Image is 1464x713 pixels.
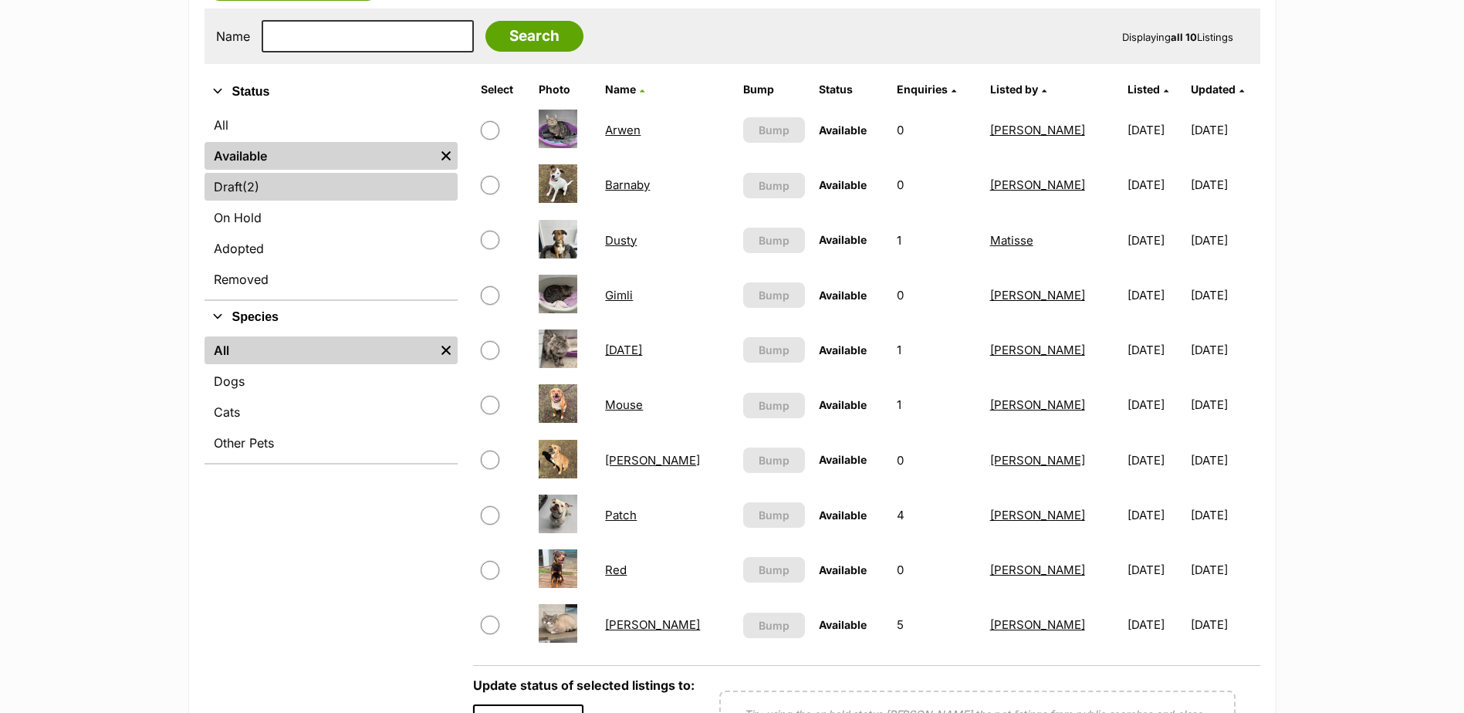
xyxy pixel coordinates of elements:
span: Available [819,398,867,411]
td: [DATE] [1191,214,1259,267]
input: Search [485,21,583,52]
a: Listed by [990,83,1046,96]
td: [DATE] [1191,158,1259,211]
a: Remove filter [434,142,458,170]
span: Listed by [990,83,1038,96]
button: Bump [743,173,806,198]
span: Displaying Listings [1122,31,1233,43]
span: Bump [759,507,789,523]
a: Matisse [990,233,1033,248]
span: Available [819,343,867,356]
a: [PERSON_NAME] [990,177,1085,192]
button: Bump [743,117,806,143]
span: Bump [759,287,789,303]
a: Patch [605,508,637,522]
td: 1 [891,378,982,431]
td: [DATE] [1191,434,1259,487]
div: Status [205,108,458,299]
td: [DATE] [1121,269,1189,322]
span: Available [819,453,867,466]
td: 5 [891,598,982,651]
a: Gimli [605,288,633,302]
span: Bump [759,617,789,634]
a: [PERSON_NAME] [990,343,1085,357]
span: Available [819,563,867,576]
div: Species [205,333,458,463]
td: 4 [891,488,982,542]
td: [DATE] [1121,323,1189,377]
a: Enquiries [897,83,956,96]
a: [PERSON_NAME] [990,563,1085,577]
td: [DATE] [1121,434,1189,487]
td: [DATE] [1191,543,1259,596]
a: [PERSON_NAME] [990,508,1085,522]
td: [DATE] [1121,378,1189,431]
td: [DATE] [1191,378,1259,431]
span: Available [819,233,867,246]
button: Species [205,307,458,327]
a: [PERSON_NAME] [605,617,700,632]
a: [PERSON_NAME] [990,617,1085,632]
a: Remove filter [434,336,458,364]
a: Updated [1191,83,1244,96]
td: [DATE] [1191,598,1259,651]
span: Available [819,509,867,522]
button: Bump [743,502,806,528]
span: Bump [759,452,789,468]
a: Name [605,83,644,96]
span: Bump [759,177,789,194]
td: 0 [891,103,982,157]
strong: all 10 [1171,31,1197,43]
span: Updated [1191,83,1236,96]
td: [DATE] [1121,598,1189,651]
a: [PERSON_NAME] [990,123,1085,137]
span: Bump [759,122,789,138]
td: 0 [891,543,982,596]
td: [DATE] [1191,488,1259,542]
span: Available [819,618,867,631]
td: [DATE] [1191,323,1259,377]
button: Bump [743,228,806,253]
a: [PERSON_NAME] [605,453,700,468]
button: Bump [743,448,806,473]
span: Bump [759,562,789,578]
button: Bump [743,282,806,308]
a: Draft [205,173,458,201]
button: Status [205,82,458,102]
a: Removed [205,265,458,293]
td: [DATE] [1191,103,1259,157]
a: [PERSON_NAME] [990,288,1085,302]
label: Name [216,29,250,43]
td: [DATE] [1121,488,1189,542]
button: Bump [743,613,806,638]
a: All [205,336,434,364]
th: Photo [533,77,597,102]
a: Other Pets [205,429,458,457]
td: [DATE] [1191,269,1259,322]
a: [PERSON_NAME] [990,397,1085,412]
td: 0 [891,269,982,322]
a: Barnaby [605,177,650,192]
a: Dogs [205,367,458,395]
span: Bump [759,232,789,248]
td: 1 [891,214,982,267]
span: Listed [1128,83,1160,96]
button: Bump [743,337,806,363]
td: [DATE] [1121,543,1189,596]
a: On Hold [205,204,458,231]
td: 1 [891,323,982,377]
span: (2) [242,177,259,196]
th: Bump [737,77,812,102]
a: Red [605,563,627,577]
button: Bump [743,393,806,418]
td: [DATE] [1121,214,1189,267]
span: Bump [759,342,789,358]
a: Mouse [605,397,643,412]
span: translation missing: en.admin.listings.index.attributes.enquiries [897,83,948,96]
a: Cats [205,398,458,426]
td: [DATE] [1121,103,1189,157]
td: 0 [891,158,982,211]
th: Select [475,77,532,102]
a: Available [205,142,434,170]
a: Listed [1128,83,1168,96]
